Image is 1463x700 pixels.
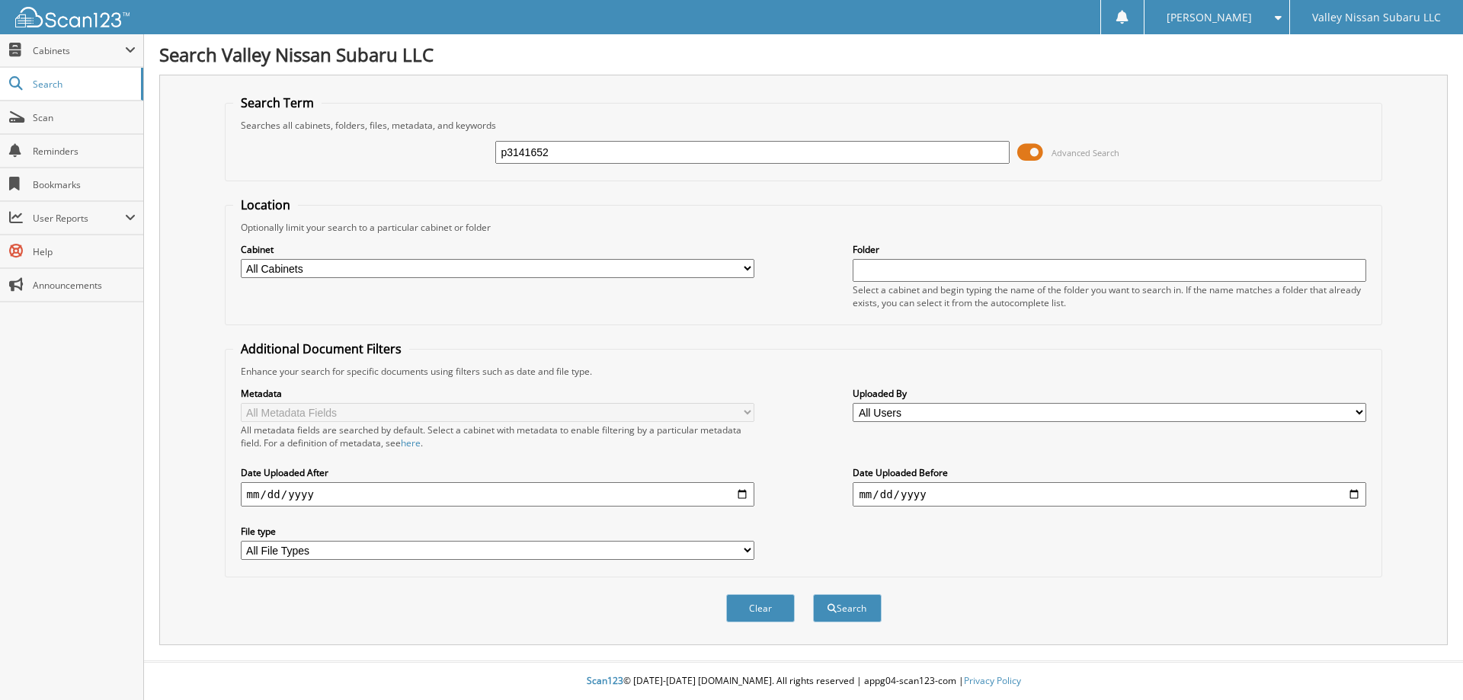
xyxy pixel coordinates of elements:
label: Cabinet [241,243,754,256]
span: Announcements [33,279,136,292]
legend: Location [233,197,298,213]
legend: Search Term [233,94,322,111]
span: Scan [33,111,136,124]
span: Advanced Search [1052,147,1119,158]
span: Cabinets [33,44,125,57]
label: Date Uploaded Before [853,466,1366,479]
input: end [853,482,1366,507]
div: © [DATE]-[DATE] [DOMAIN_NAME]. All rights reserved | appg04-scan123-com | [144,663,1463,700]
span: Help [33,245,136,258]
span: Scan123 [587,674,623,687]
button: Search [813,594,882,622]
a: Privacy Policy [964,674,1021,687]
span: Search [33,78,133,91]
a: here [401,436,421,449]
img: scan123-logo-white.svg [15,7,130,27]
label: Date Uploaded After [241,466,754,479]
div: Select a cabinet and begin typing the name of the folder you want to search in. If the name match... [853,283,1366,309]
label: Metadata [241,387,754,400]
legend: Additional Document Filters [233,340,409,357]
div: All metadata fields are searched by default. Select a cabinet with metadata to enable filtering b... [241,424,754,449]
h1: Search Valley Nissan Subaru LLC [159,42,1448,67]
button: Clear [726,594,795,622]
label: File type [241,525,754,538]
div: Optionally limit your search to a particular cabinet or folder [233,221,1375,234]
iframe: Chat Widget [1387,627,1463,700]
div: Searches all cabinets, folders, files, metadata, and keywords [233,119,1375,132]
label: Uploaded By [853,387,1366,400]
span: User Reports [33,212,125,225]
label: Folder [853,243,1366,256]
span: [PERSON_NAME] [1167,13,1252,22]
span: Reminders [33,145,136,158]
div: Enhance your search for specific documents using filters such as date and file type. [233,365,1375,378]
span: Valley Nissan Subaru LLC [1312,13,1441,22]
span: Bookmarks [33,178,136,191]
input: start [241,482,754,507]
